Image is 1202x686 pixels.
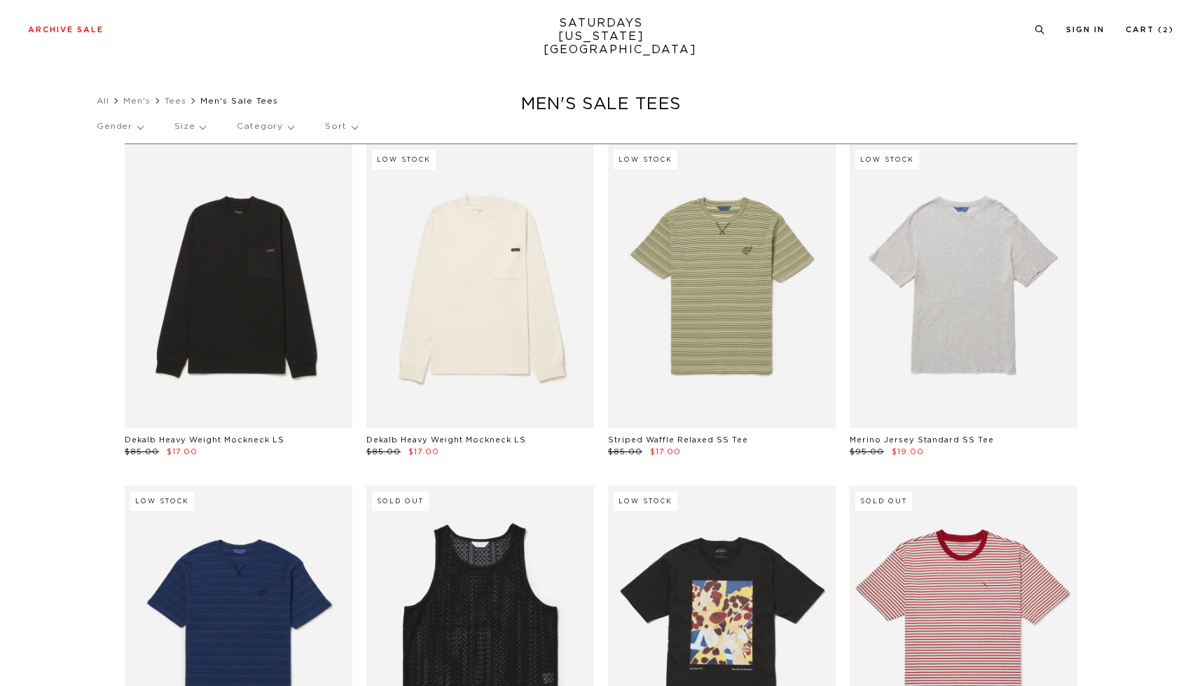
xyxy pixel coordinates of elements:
a: SATURDAYS[US_STATE][GEOGRAPHIC_DATA] [544,17,659,57]
p: Gender [97,111,143,143]
span: $17.00 [167,448,198,456]
span: $85.00 [366,448,401,456]
p: Sort [325,111,357,143]
small: 2 [1163,27,1169,34]
a: Men's [123,97,151,105]
p: Category [237,111,293,143]
div: Low Stock [372,150,436,169]
a: Dekalb Heavy Weight Mockneck LS [366,436,526,444]
span: $17.00 [408,448,439,456]
div: Sold Out [855,491,912,511]
div: Low Stock [855,150,919,169]
span: $85.00 [125,448,159,456]
span: $85.00 [608,448,642,456]
span: $17.00 [650,448,681,456]
div: Sold Out [372,491,429,511]
a: Merino Jersey Standard SS Tee [850,436,994,444]
span: Men's Sale Tees [200,97,278,105]
a: Sign In [1066,26,1105,34]
a: Archive Sale [28,26,104,34]
div: Low Stock [614,150,677,169]
div: Low Stock [614,491,677,511]
a: Cart (2) [1126,26,1174,34]
span: $95.00 [850,448,884,456]
a: Dekalb Heavy Weight Mockneck LS [125,436,284,444]
a: All [97,97,109,105]
p: Size [174,111,205,143]
div: Low Stock [130,491,194,511]
a: Striped Waffle Relaxed SS Tee [608,436,748,444]
a: Tees [165,97,186,105]
span: $19.00 [892,448,924,456]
